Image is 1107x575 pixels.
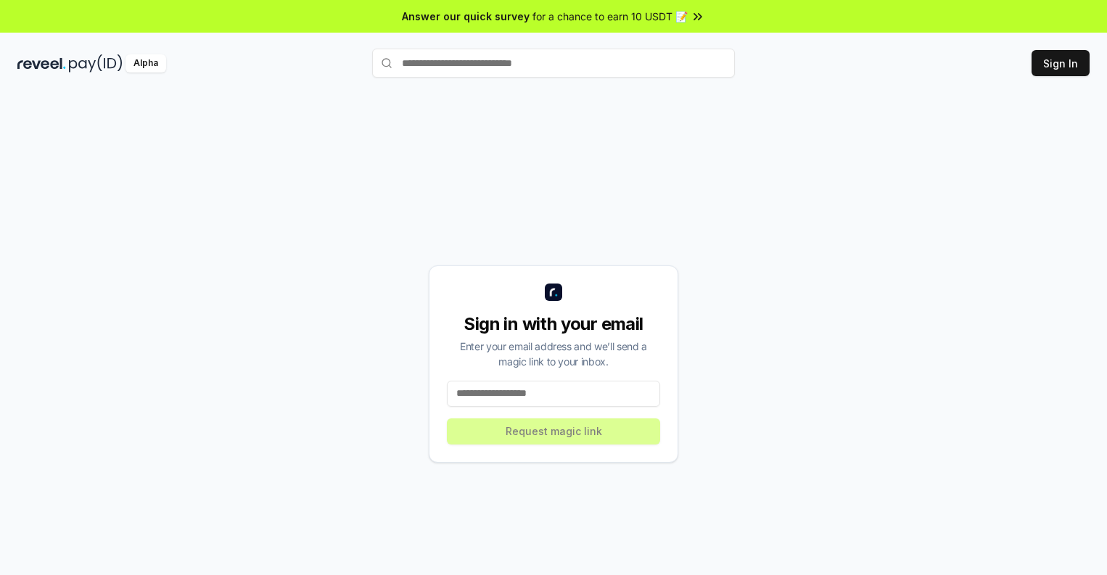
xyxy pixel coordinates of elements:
[402,9,530,24] span: Answer our quick survey
[17,54,66,73] img: reveel_dark
[1032,50,1090,76] button: Sign In
[532,9,688,24] span: for a chance to earn 10 USDT 📝
[69,54,123,73] img: pay_id
[447,313,660,336] div: Sign in with your email
[125,54,166,73] div: Alpha
[447,339,660,369] div: Enter your email address and we’ll send a magic link to your inbox.
[545,284,562,301] img: logo_small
